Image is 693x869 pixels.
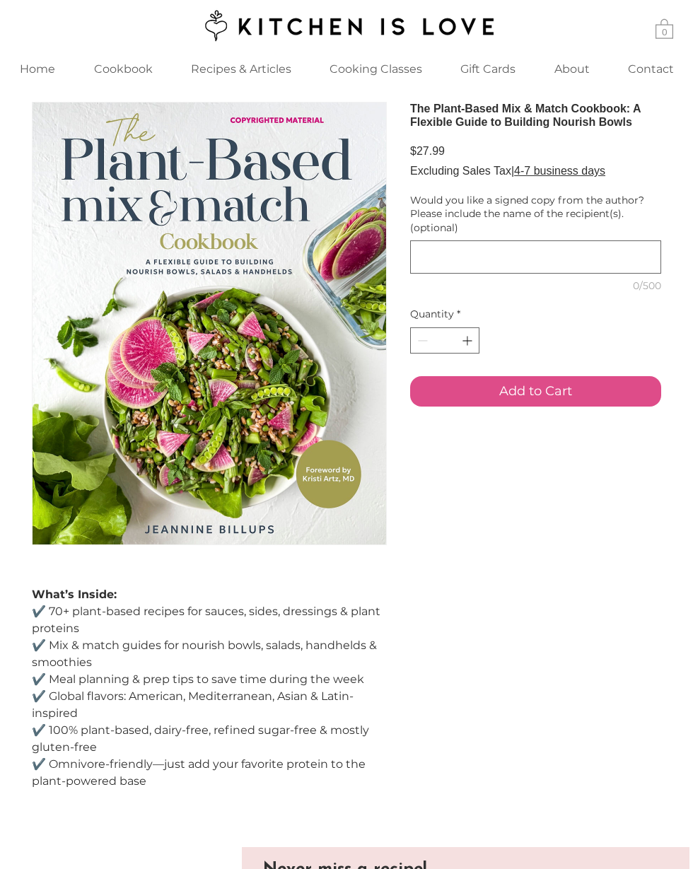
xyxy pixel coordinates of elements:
p: About [547,54,597,84]
span: Excluding Sales Tax [410,165,511,177]
img: The Plant-Based Mix & Match Cookbook: A Flexible Guide to Building Nourish Bowls [33,103,386,544]
h1: The Plant-Based Mix & Match Cookbook: A Flexible Guide to Building Nourish Bowls [410,102,661,129]
a: Recipes & Articles [171,54,310,84]
p: Gift Cards [453,54,523,84]
strong: What’s Inside: [32,588,117,601]
a: Contact [609,54,693,84]
legend: Quantity [410,308,460,327]
p: ✔️ Mix & match guides for nourish bowls, salads, handhelds & smoothies [32,637,385,671]
button: Add to Cart [410,376,661,407]
div: Cooking Classes [310,54,441,84]
button: The Plant-Based Mix & Match Cookbook: A Flexible Guide to Building Nourish Bowls [32,102,387,545]
input: Quantity [430,328,460,353]
label: Would you like a signed copy from the author? Please include the name of the recipient(s). (optio... [410,194,661,235]
a: About [535,54,609,84]
div: 0/500 [410,279,661,293]
span: | [511,165,514,177]
span: $27.99 [410,145,445,157]
p: ✔️ 70+ plant-based recipes for sauces, sides, dressings & plant proteins [32,603,385,637]
a: Cart with 0 items [656,18,673,39]
button: Increment [460,328,477,353]
img: Kitchen is Love logo [195,8,497,43]
p: Cookbook [87,54,160,84]
button: 4-7 business days [514,163,605,179]
a: Gift Cards [441,54,535,84]
button: Decrement [412,328,430,353]
p: ✔️ Meal planning & prep tips to save time during the week [32,671,385,688]
p: Contact [621,54,681,84]
p: Recipes & Articles [184,54,298,84]
a: Cookbook [75,54,171,84]
textarea: Would you like a signed copy from the author? Please include the name of the recipient(s). (optio... [411,247,660,267]
p: ✔️ Omnivore-friendly—just add your favorite protein to the plant-powered base [32,756,385,790]
text: 0 [662,27,668,37]
p: ✔️ 100% plant-based, dairy-free, refined sugar-free & mostly gluten-free [32,722,385,756]
span: Add to Cart [499,382,572,401]
p: Home [13,54,62,84]
p: Cooking Classes [322,54,429,84]
p: ✔️ Global flavors: American, Mediterranean, Asian & Latin-inspired [32,688,385,722]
